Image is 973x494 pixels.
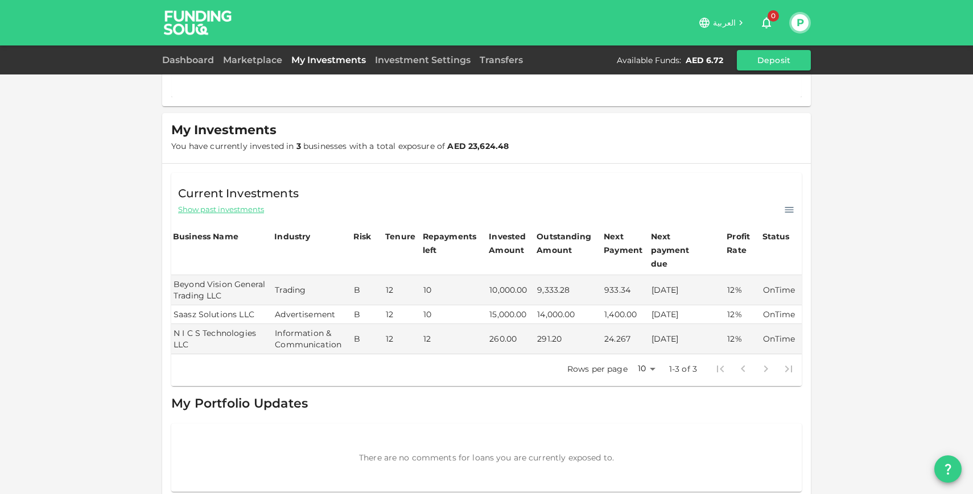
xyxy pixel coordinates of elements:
td: N I C S Technologies LLC [171,324,273,354]
span: My Portfolio Updates [171,396,308,411]
td: Saasz Solutions LLC [171,305,273,324]
td: [DATE] [649,275,725,305]
span: العربية [713,18,736,28]
td: B [352,324,384,354]
td: Advertisement [273,305,352,324]
div: Invested Amount [489,230,533,257]
td: 10 [421,305,488,324]
td: 291.20 [535,324,602,354]
td: 12 [421,324,488,354]
div: Outstanding Amount [537,230,593,257]
td: Information & Communication [273,324,352,354]
div: Available Funds : [617,55,681,66]
td: OnTime [761,324,802,354]
div: Industry [274,230,310,243]
strong: AED 23,624.48 [447,141,509,151]
td: 10 [421,275,488,305]
button: Deposit [737,50,811,70]
td: 14,000.00 [535,305,602,324]
td: 10,000.00 [487,275,535,305]
strong: 3 [296,141,301,151]
span: Show past investments [178,204,264,215]
div: Risk [353,230,376,243]
p: 1-3 of 3 [669,363,697,375]
div: Profit Rate [727,230,758,257]
td: 24.267 [602,324,649,354]
div: Next payment due [651,230,708,271]
div: Status [762,230,791,243]
td: 260.00 [487,324,535,354]
td: OnTime [761,275,802,305]
span: My Investments [171,122,277,138]
span: There are no comments for loans you are currently exposed to. [359,453,614,463]
button: 0 [755,11,778,34]
div: 10 [632,360,659,377]
div: Next Payment [604,230,648,257]
td: Trading [273,275,352,305]
div: Business Name [173,230,238,243]
a: Dashboard [162,55,218,65]
td: 12% [725,275,760,305]
td: 12 [384,305,421,324]
span: Current Investments [178,184,299,202]
td: OnTime [761,305,802,324]
td: 933.34 [602,275,649,305]
td: B [352,305,384,324]
div: Repayments left [423,230,480,257]
button: P [791,14,809,31]
td: 12 [384,324,421,354]
div: Tenure [385,230,415,243]
td: 15,000.00 [487,305,535,324]
a: Marketplace [218,55,287,65]
div: AED 6.72 [686,55,723,66]
button: question [934,455,962,483]
td: 9,333.28 [535,275,602,305]
td: [DATE] [649,324,725,354]
a: My Investments [287,55,370,65]
td: [DATE] [649,305,725,324]
p: Rows per page [567,363,628,375]
td: 12 [384,275,421,305]
td: B [352,275,384,305]
span: 0 [768,10,779,22]
td: 12% [725,305,760,324]
a: Transfers [475,55,527,65]
a: Investment Settings [370,55,475,65]
td: 12% [725,324,760,354]
span: You have currently invested in businesses with a total exposure of [171,141,509,151]
td: 1,400.00 [602,305,649,324]
td: Beyond Vision General Trading LLC [171,275,273,305]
